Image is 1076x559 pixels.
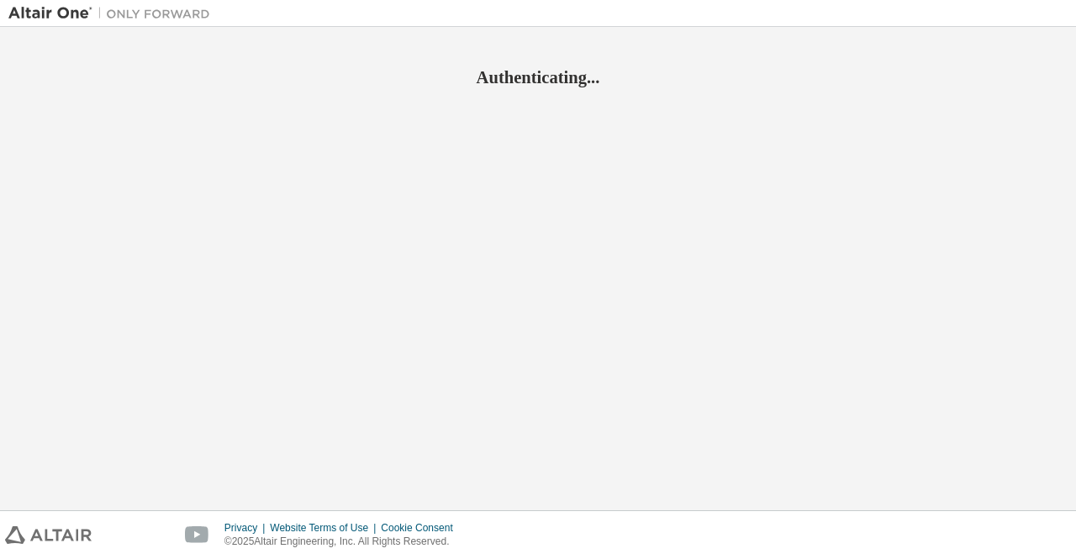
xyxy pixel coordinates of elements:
[224,521,270,535] div: Privacy
[5,526,92,544] img: altair_logo.svg
[8,66,1068,88] h2: Authenticating...
[185,526,209,544] img: youtube.svg
[224,535,463,549] p: © 2025 Altair Engineering, Inc. All Rights Reserved.
[8,5,219,22] img: Altair One
[270,521,381,535] div: Website Terms of Use
[381,521,462,535] div: Cookie Consent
